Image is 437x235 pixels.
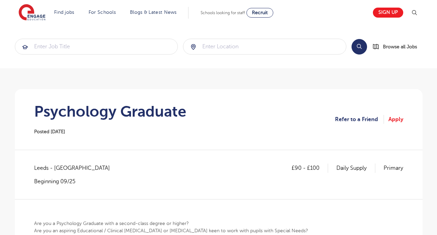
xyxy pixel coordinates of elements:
a: Find jobs [54,10,74,15]
a: For Schools [89,10,116,15]
p: Daily Supply [336,164,375,173]
a: Refer to a Friend [335,115,384,124]
span: Posted [DATE] [34,129,65,134]
a: Blogs & Latest News [130,10,177,15]
h1: Psychology Graduate [34,103,186,120]
p: Are you a Psychology Graduate with a second-class degree or higher? [34,220,403,227]
p: Beginning 09/25 [34,178,117,185]
a: Sign up [373,8,403,18]
span: Recruit [252,10,268,15]
img: Engage Education [19,4,45,21]
input: Submit [15,39,178,54]
input: Submit [183,39,346,54]
button: Search [352,39,367,55]
span: Schools looking for staff [201,10,245,15]
p: Primary [384,164,403,173]
a: Browse all Jobs [373,43,423,51]
p: £90 - £100 [292,164,328,173]
span: Leeds - [GEOGRAPHIC_DATA] [34,164,117,173]
a: Recruit [246,8,273,18]
span: Browse all Jobs [383,43,417,51]
p: Are you an aspiring Educational / Clinical [MEDICAL_DATA] or [MEDICAL_DATA] keen to work with pup... [34,227,403,234]
a: Apply [388,115,403,124]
